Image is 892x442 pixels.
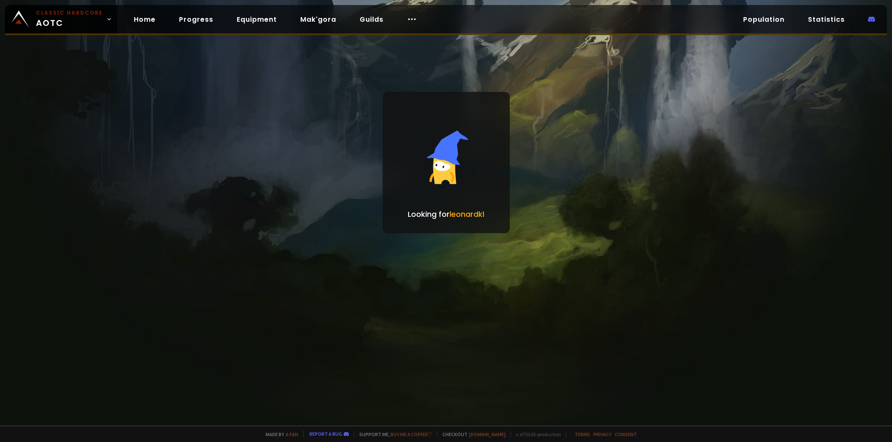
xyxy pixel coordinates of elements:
[615,431,637,437] a: Consent
[286,431,298,437] a: a fan
[127,11,162,28] a: Home
[575,431,590,437] a: Terms
[353,11,390,28] a: Guilds
[172,11,220,28] a: Progress
[408,208,484,220] p: Looking for
[294,11,343,28] a: Mak'gora
[801,11,851,28] a: Statistics
[354,431,432,437] span: Support me,
[391,431,432,437] a: Buy me a coffee
[36,9,103,29] span: AOTC
[36,9,103,17] small: Classic Hardcore
[230,11,284,28] a: Equipment
[593,431,611,437] a: Privacy
[469,431,506,437] a: [DOMAIN_NAME]
[261,431,298,437] span: Made by
[5,5,117,33] a: Classic HardcoreAOTC
[511,431,561,437] span: v. d752d5 - production
[309,431,342,437] a: Report a bug
[437,431,506,437] span: Checkout
[450,209,484,219] span: leonardkl
[736,11,791,28] a: Population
